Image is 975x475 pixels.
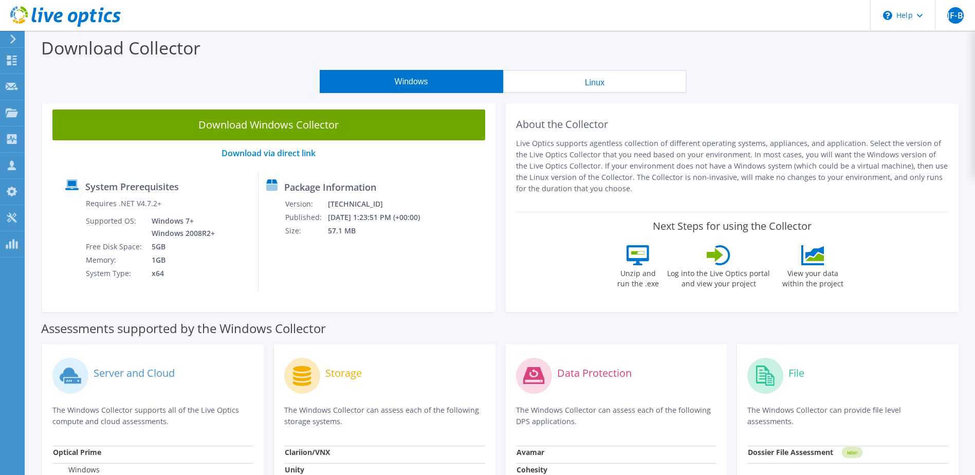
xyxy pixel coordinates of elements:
[85,214,144,240] td: Supported OS:
[284,182,376,192] label: Package Information
[86,198,161,209] label: Requires .NET V4.7.2+
[614,265,661,289] label: Unzip and run the .exe
[320,70,503,93] button: Windows
[748,447,833,457] strong: Dossier File Assessment
[516,405,717,427] p: The Windows Collector can assess each of the following DPS applications.
[325,368,362,378] label: Storage
[516,138,949,194] p: Live Optics supports agentless collection of different operating systems, appliances, and applica...
[285,447,330,457] strong: Clariion/VNX
[222,148,316,159] a: Download via direct link
[284,405,485,427] p: The Windows Collector can assess each of the following storage systems.
[327,197,434,211] td: [TECHNICAL_ID]
[85,181,179,192] label: System Prerequisites
[41,323,326,334] label: Assessments supported by the Windows Collector
[557,368,632,378] label: Data Protection
[847,450,857,455] tspan: NEW!
[144,253,217,267] td: 1GB
[947,7,964,24] span: JF-B
[653,220,812,232] label: Next Steps for using the Collector
[327,211,434,224] td: [DATE] 1:23:51 PM (+00:00)
[883,11,892,20] svg: \n
[747,405,948,427] p: The Windows Collector can provide file level assessments.
[285,211,327,224] td: Published:
[285,465,304,474] strong: Unity
[285,224,327,238] td: Size:
[144,240,217,253] td: 5GB
[41,36,200,60] label: Download Collector
[517,465,547,474] strong: Cohesity
[503,70,687,93] button: Linux
[144,214,217,240] td: Windows 7+ Windows 2008R2+
[667,265,770,289] label: Log into the Live Optics portal and view your project
[52,405,253,427] p: The Windows Collector supports all of the Live Optics compute and cloud assessments.
[85,253,144,267] td: Memory:
[144,267,217,280] td: x64
[327,224,434,238] td: 57.1 MB
[285,197,327,211] td: Version:
[52,109,485,140] a: Download Windows Collector
[776,265,850,289] label: View your data within the project
[85,240,144,253] td: Free Disk Space:
[53,465,100,475] label: Windows
[85,267,144,280] td: System Type:
[788,368,804,378] label: File
[53,447,101,457] strong: Optical Prime
[517,447,544,457] strong: Avamar
[516,118,949,131] h2: About the Collector
[94,368,175,378] label: Server and Cloud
